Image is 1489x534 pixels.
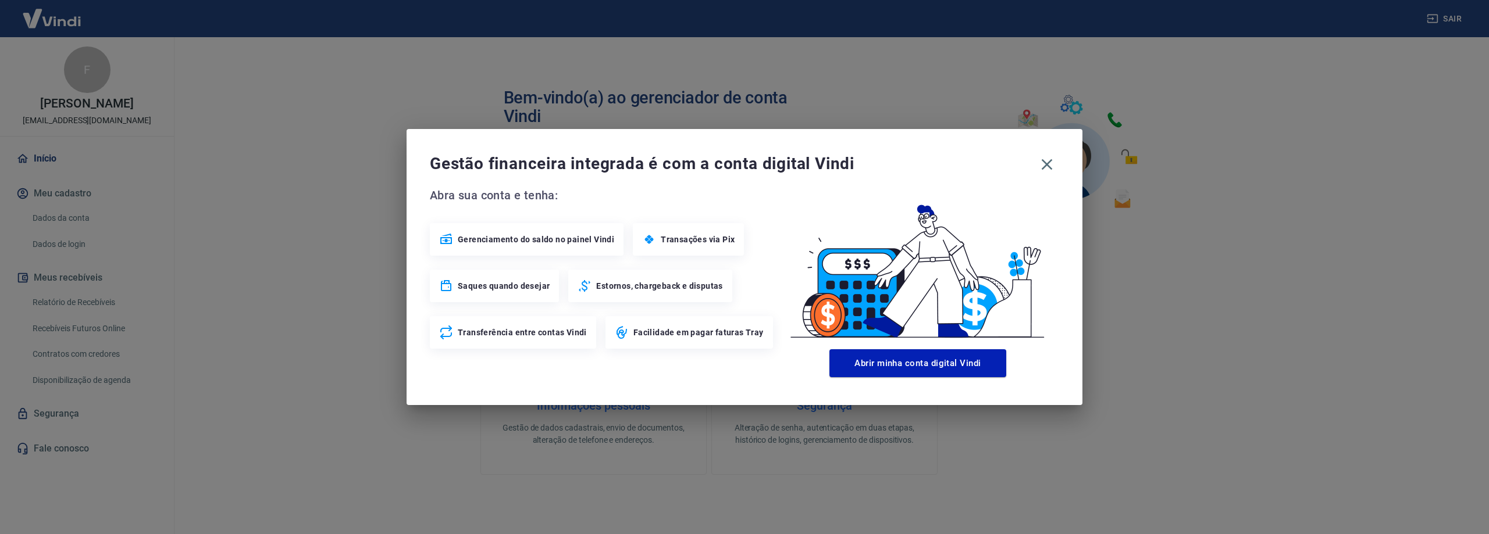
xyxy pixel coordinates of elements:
span: Transferência entre contas Vindi [458,327,587,338]
span: Gerenciamento do saldo no painel Vindi [458,234,614,245]
button: Abrir minha conta digital Vindi [829,349,1006,377]
img: Good Billing [776,186,1059,345]
span: Estornos, chargeback e disputas [596,280,722,292]
span: Saques quando desejar [458,280,550,292]
span: Facilidade em pagar faturas Tray [633,327,764,338]
span: Abra sua conta e tenha: [430,186,776,205]
span: Gestão financeira integrada é com a conta digital Vindi [430,152,1035,175]
span: Transações via Pix [661,234,735,245]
